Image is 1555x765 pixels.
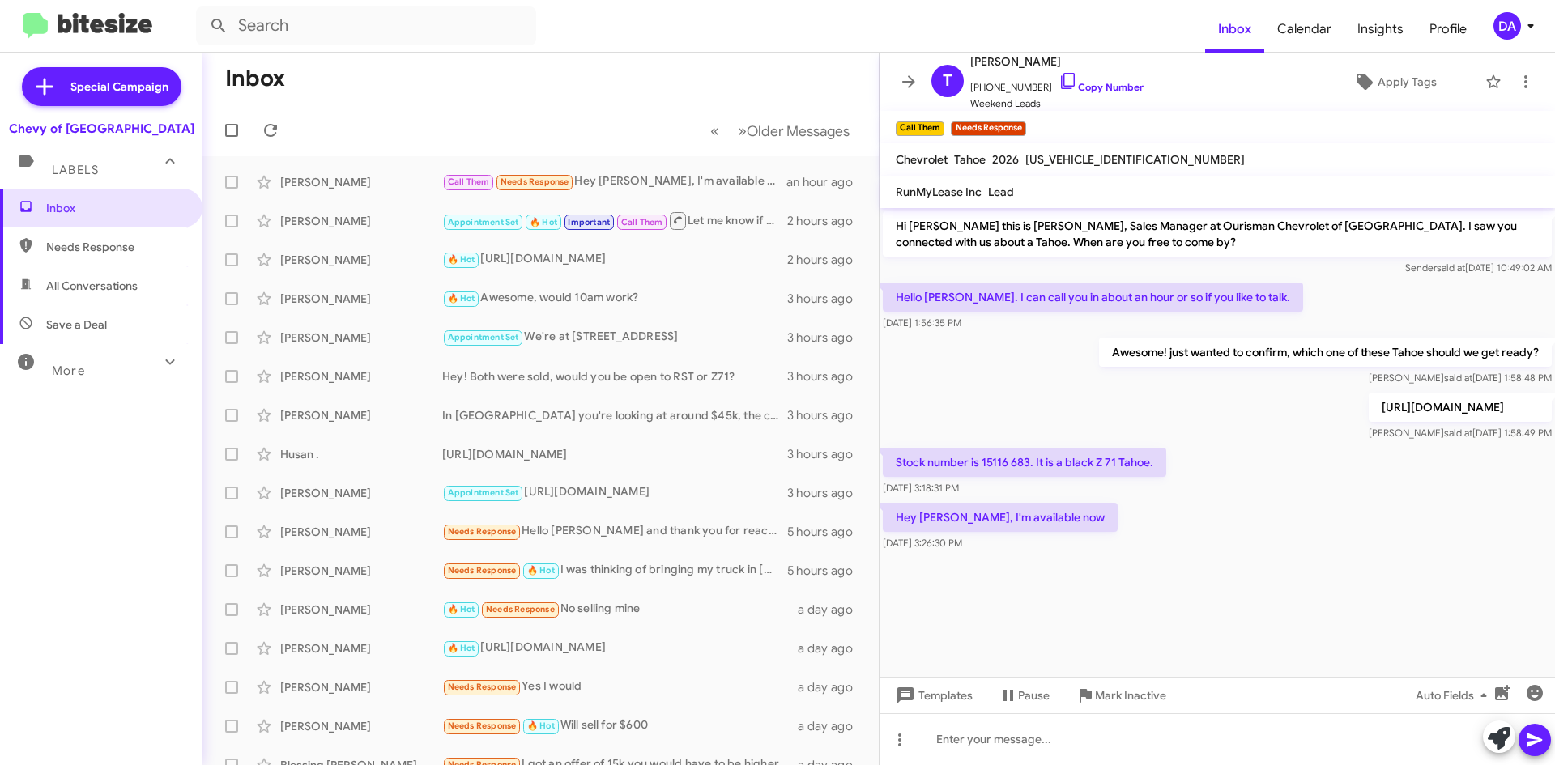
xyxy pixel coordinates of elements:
[710,121,719,141] span: «
[448,487,519,498] span: Appointment Set
[1369,372,1552,384] span: [PERSON_NAME] [DATE] 1:58:48 PM
[280,213,442,229] div: [PERSON_NAME]
[943,68,952,94] span: T
[448,604,475,614] span: 🔥 Hot
[568,217,610,227] span: Important
[1405,261,1552,274] span: Sender [DATE] 10:49:02 AM
[787,213,866,229] div: 2 hours ago
[986,681,1063,710] button: Pause
[701,114,859,147] nav: Page navigation example
[786,174,866,190] div: an hour ago
[1344,6,1417,53] a: Insights
[527,720,555,731] span: 🔥 Hot
[787,368,866,385] div: 3 hours ago
[1437,261,1465,274] span: said at
[787,291,866,307] div: 3 hours ago
[442,250,787,269] div: [URL][DOMAIN_NAME]
[280,679,442,695] div: [PERSON_NAME]
[225,66,285,91] h1: Inbox
[738,121,747,141] span: »
[970,71,1144,96] span: [PHONE_NUMBER]
[280,640,442,657] div: [PERSON_NAME]
[798,718,866,734] div: a day ago
[486,604,555,614] span: Needs Response
[280,446,442,462] div: Husan .
[442,716,798,735] div: Will sell for $600
[280,329,442,346] div: [PERSON_NAME]
[442,407,787,423] div: In [GEOGRAPHIC_DATA] you're looking at around $45k, the car is still available, would you be able...
[448,682,517,692] span: Needs Response
[883,503,1118,532] p: Hey [PERSON_NAME], I'm available now
[448,332,519,342] span: Appointment Set
[442,678,798,696] div: Yes I would
[448,293,475,304] span: 🔥 Hot
[896,185,982,199] span: RunMyLease Inc
[1403,681,1506,710] button: Auto Fields
[787,252,866,268] div: 2 hours ago
[883,283,1303,312] p: Hello [PERSON_NAME]. I can call you in about an hour or so if you like to talk.
[1369,427,1552,439] span: [PERSON_NAME] [DATE] 1:58:49 PM
[442,172,786,191] div: Hey [PERSON_NAME], I'm available now
[196,6,536,45] input: Search
[442,210,787,231] div: Let me know if you're still able to stop by!
[280,524,442,540] div: [PERSON_NAME]
[883,482,959,494] span: [DATE] 3:18:31 PM
[280,485,442,501] div: [PERSON_NAME]
[280,174,442,190] div: [PERSON_NAME]
[280,252,442,268] div: [PERSON_NAME]
[442,328,787,346] div: We're at [STREET_ADDRESS]
[280,291,442,307] div: [PERSON_NAME]
[883,317,961,329] span: [DATE] 1:56:35 PM
[448,217,519,227] span: Appointment Set
[442,483,787,502] div: [URL][DOMAIN_NAME]
[896,152,948,167] span: Chevrolet
[448,643,475,653] span: 🔥 Hot
[442,600,798,618] div: No selling mine
[527,565,555,576] span: 🔥 Hot
[951,121,1025,136] small: Needs Response
[896,121,944,136] small: Call Them
[787,563,866,579] div: 5 hours ago
[52,363,85,378] span: More
[442,639,798,657] div: [URL][DOMAIN_NAME]
[1025,152,1245,167] span: [US_VEHICLE_IDENTIFICATION_NUMBER]
[1417,6,1480,53] a: Profile
[701,114,729,147] button: Previous
[883,448,1166,477] p: Stock number is 15116 683. It is a black Z 71 Tahoe.
[787,446,866,462] div: 3 hours ago
[46,317,107,333] span: Save a Deal
[1369,393,1552,422] p: [URL][DOMAIN_NAME]
[501,176,569,187] span: Needs Response
[787,407,866,423] div: 3 hours ago
[970,96,1144,112] span: Weekend Leads
[893,681,973,710] span: Templates
[883,211,1552,257] p: Hi [PERSON_NAME] this is [PERSON_NAME], Sales Manager at Ourisman Chevrolet of [GEOGRAPHIC_DATA]....
[280,407,442,423] div: [PERSON_NAME]
[46,239,184,255] span: Needs Response
[448,176,490,187] span: Call Them
[1480,12,1537,40] button: DA
[442,289,787,308] div: Awesome, would 10am work?
[1416,681,1493,710] span: Auto Fields
[1378,67,1437,96] span: Apply Tags
[1099,338,1552,367] p: Awesome! just wanted to confirm, which one of these Tahoe should we get ready?
[1018,681,1050,710] span: Pause
[787,524,866,540] div: 5 hours ago
[728,114,859,147] button: Next
[992,152,1019,167] span: 2026
[442,561,787,580] div: I was thinking of bringing my truck in [DATE] afternoon after 2. Do I need an appointment? If so,...
[448,565,517,576] span: Needs Response
[280,368,442,385] div: [PERSON_NAME]
[798,601,866,618] div: a day ago
[798,640,866,657] div: a day ago
[52,163,99,177] span: Labels
[1063,681,1179,710] button: Mark Inactive
[1205,6,1264,53] a: Inbox
[1095,681,1166,710] span: Mark Inactive
[280,718,442,734] div: [PERSON_NAME]
[1444,427,1472,439] span: said at
[442,368,787,385] div: Hey! Both were sold, would you be open to RST or Z71?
